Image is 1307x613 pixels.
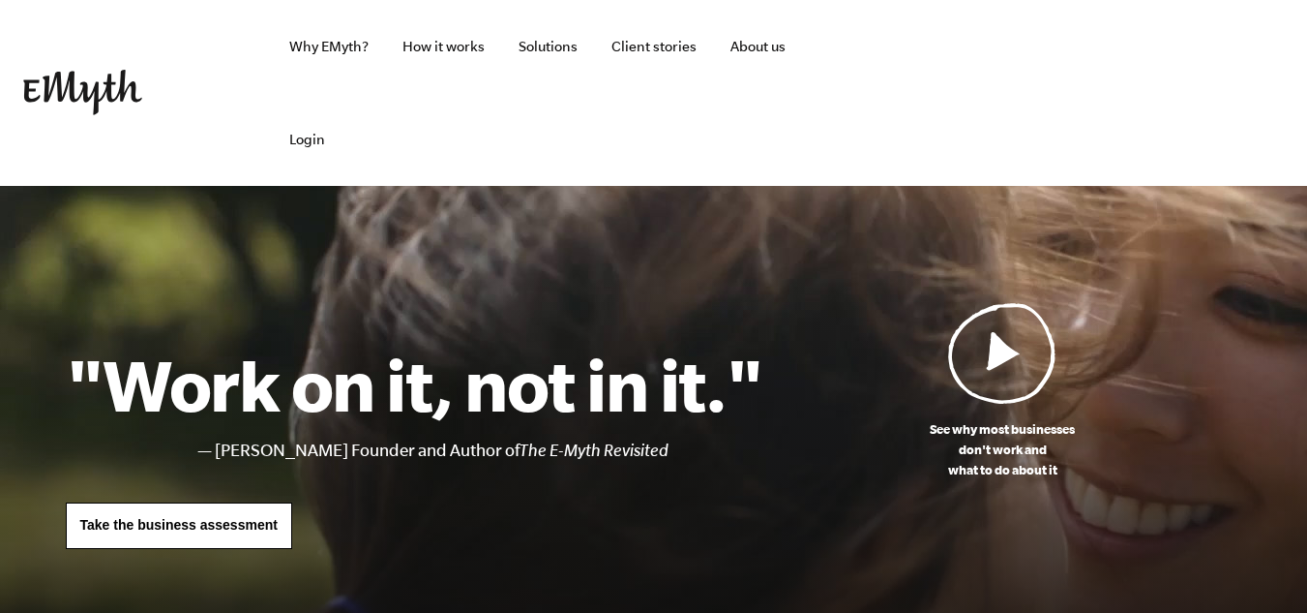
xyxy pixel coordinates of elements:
[948,302,1056,404] img: Play Video
[66,503,292,549] a: Take the business assessment
[80,517,278,533] span: Take the business assessment
[215,437,763,465] li: [PERSON_NAME] Founder and Author of
[1081,72,1284,114] iframe: Embedded CTA
[66,342,763,427] h1: "Work on it, not in it."
[763,419,1242,480] p: See why most businesses don't work and what to do about it
[1210,520,1307,613] iframe: Chat Widget
[868,72,1071,114] iframe: Embedded CTA
[763,302,1242,480] a: See why most businessesdon't work andwhat to do about it
[23,70,142,115] img: EMyth
[274,93,341,186] a: Login
[520,441,668,460] i: The E-Myth Revisited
